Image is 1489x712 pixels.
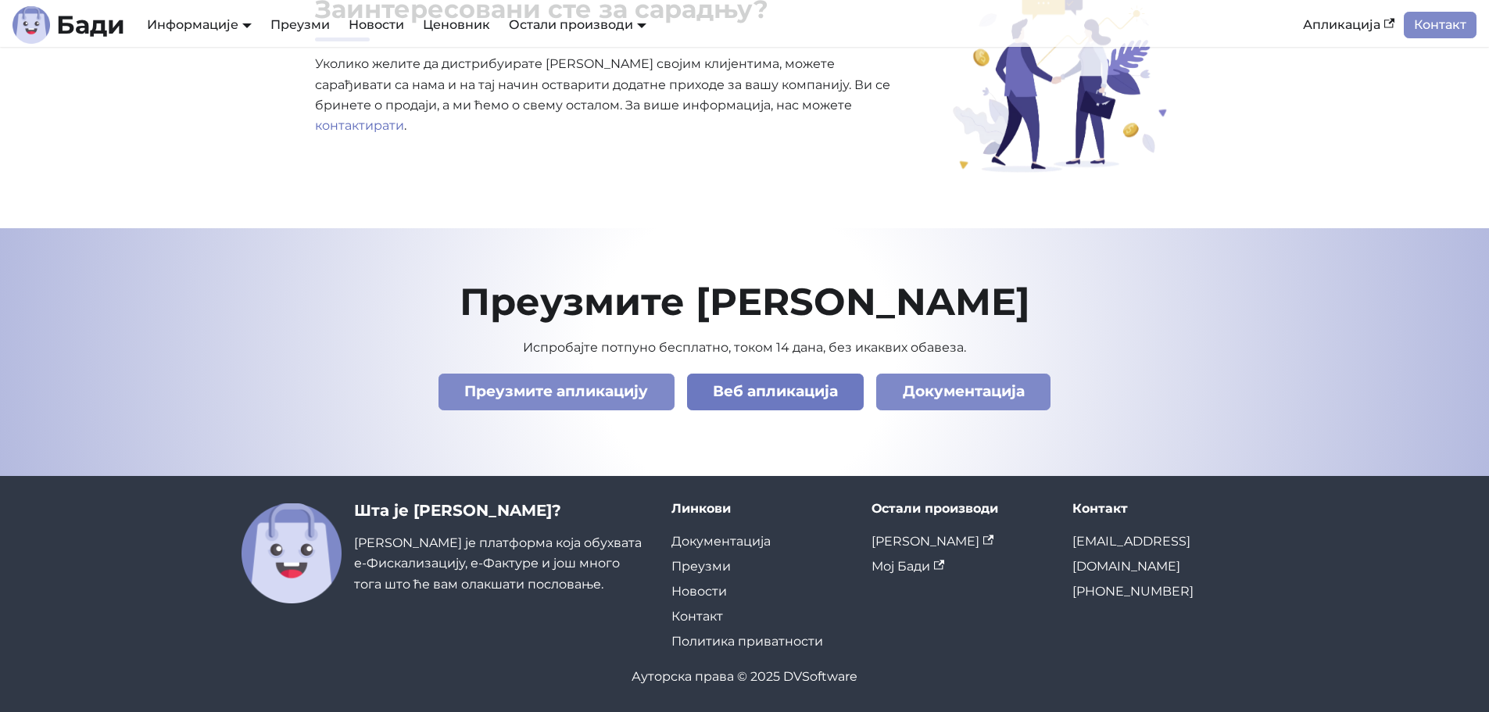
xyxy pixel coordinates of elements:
[242,278,1248,325] h2: Преузмите [PERSON_NAME]
[1294,12,1404,38] a: Апликација
[13,6,125,44] a: ЛогоБади
[872,559,944,574] a: Мој Бади
[438,374,675,410] a: Преузмите апликацију
[671,559,731,574] a: Преузми
[872,501,1047,517] div: Остали производи
[413,12,499,38] a: Ценовник
[671,609,723,624] a: Контакт
[354,501,646,603] div: [PERSON_NAME] је платформа која обухвата е-Фискализацију, е-Фактуре и још много тога што ће вам о...
[1072,584,1194,599] a: [PHONE_NUMBER]
[56,13,125,38] b: Бади
[671,634,823,649] a: Политика приватности
[1072,534,1190,574] a: [EMAIL_ADDRESS][DOMAIN_NAME]
[339,12,413,38] a: Новости
[315,118,404,133] a: контактирати
[242,503,342,603] img: Бади
[671,584,727,599] a: Новости
[1404,12,1476,38] a: Контакт
[671,534,771,549] a: Документација
[687,374,864,410] a: Веб апликација
[242,667,1248,687] div: Ауторска права © 2025 DVSoftware
[876,374,1051,410] a: Документација
[147,17,252,32] a: Информације
[354,501,646,521] h3: Шта је [PERSON_NAME]?
[242,338,1248,358] p: Испробајте потпуно бесплатно, током 14 дана, без икаквих обавеза.
[671,501,847,517] div: Линкови
[1072,501,1248,517] div: Контакт
[261,12,339,38] a: Преузми
[509,17,646,32] a: Остали производи
[872,534,993,549] a: [PERSON_NAME]
[13,6,50,44] img: Лого
[315,54,892,137] p: Уколико желите да дистрибуирате [PERSON_NAME] својим клијентима, можете сарађивати са нама и на т...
